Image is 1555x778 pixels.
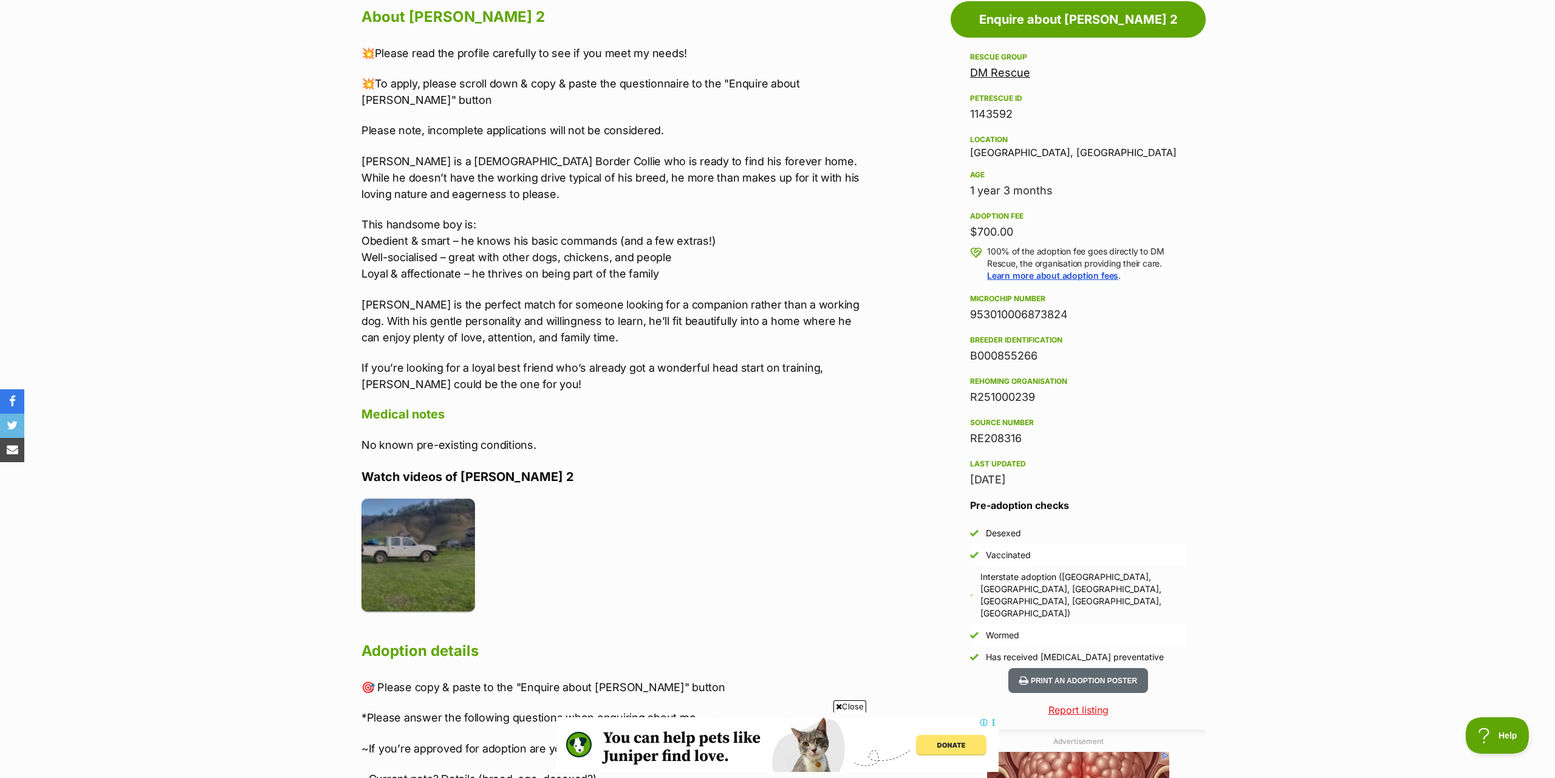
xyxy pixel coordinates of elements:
[361,437,863,453] p: No known pre-existing conditions.
[361,469,863,485] h4: Watch videos of [PERSON_NAME] 2
[361,740,863,757] p: ~If you’re approved for adoption are you able to take your new dog [DATE]?
[970,106,1186,123] div: 1143592
[970,389,1186,406] div: R251000239
[970,377,1186,386] div: Rehoming organisation
[970,211,1186,221] div: Adoption fee
[970,335,1186,345] div: Breeder identification
[1466,717,1531,754] iframe: Help Scout Beacon - Open
[970,471,1186,488] div: [DATE]
[970,631,979,640] img: Yes
[970,551,979,559] img: Yes
[986,629,1019,641] div: Wormed
[970,459,1186,469] div: Last updated
[987,245,1186,282] p: 100% of the adoption fee goes directly to DM Rescue, the organisation providing their care. .
[970,347,1186,364] div: B000855266
[986,527,1021,539] div: Desexed
[970,306,1186,323] div: 953010006873824
[970,132,1186,158] div: [GEOGRAPHIC_DATA], [GEOGRAPHIC_DATA]
[361,45,863,61] p: 💥Please read the profile carefully to see if you meet my needs!
[361,75,863,108] p: 💥To apply, please scroll down & copy & paste the questionnaire to the "Enquire about [PERSON_NAME...
[987,270,1118,281] a: Learn more about adoption fees
[970,170,1186,180] div: Age
[986,549,1031,561] div: Vaccinated
[361,4,863,30] h2: About [PERSON_NAME] 2
[970,66,1030,79] a: DM Rescue
[970,529,979,537] img: Yes
[361,360,863,392] p: If you’re looking for a loyal best friend who’s already got a wonderful head start on training, [...
[986,651,1164,663] div: Has received [MEDICAL_DATA] preventative
[361,709,863,726] p: *Please answer the following questions when enquiring about me.
[556,717,999,772] iframe: Advertisement
[970,653,979,661] img: Yes
[970,418,1186,428] div: Source number
[980,571,1186,619] div: Interstate adoption ([GEOGRAPHIC_DATA], [GEOGRAPHIC_DATA], [GEOGRAPHIC_DATA], [GEOGRAPHIC_DATA], ...
[951,1,1206,38] a: Enquire about [PERSON_NAME] 2
[970,430,1186,447] div: RE208316
[970,594,973,597] img: Yes
[361,153,863,202] p: [PERSON_NAME] is a [DEMOGRAPHIC_DATA] Border Collie who is ready to find his forever home. While ...
[361,406,863,422] h4: Medical notes
[970,52,1186,62] div: Rescue group
[970,182,1186,199] div: 1 year 3 months
[1008,668,1148,693] button: Print an adoption poster
[970,224,1186,241] div: $700.00
[970,135,1186,145] div: Location
[970,498,1186,513] h3: Pre-adoption checks
[970,294,1186,304] div: Microchip number
[361,122,863,138] p: Please note, incomplete applications will not be considered.
[361,216,863,282] p: This handsome boy is: Obedient & smart – he knows his basic commands (and a few extras!) Well-soc...
[970,94,1186,103] div: PetRescue ID
[361,679,863,695] p: 🎯 Please copy & paste to the "Enquire about [PERSON_NAME]" button
[833,700,866,712] span: Close
[361,499,475,612] img: kwlrggledlkcpbklj2hv.jpg
[951,703,1206,717] a: Report listing
[361,638,863,664] h2: Adoption details
[361,296,863,346] p: [PERSON_NAME] is the perfect match for someone looking for a companion rather than a working dog....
